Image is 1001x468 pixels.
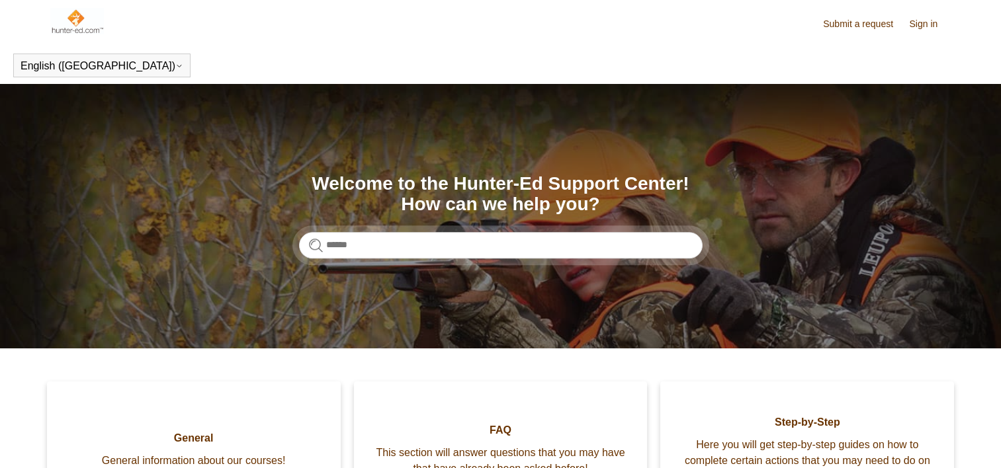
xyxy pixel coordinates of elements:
a: Sign in [910,17,951,31]
a: Submit a request [823,17,906,31]
span: Step-by-Step [680,414,934,430]
h1: Welcome to the Hunter-Ed Support Center! How can we help you? [299,174,703,215]
img: Hunter-Ed Help Center home page [50,8,104,34]
span: General [67,430,321,446]
input: Search [299,232,703,258]
span: FAQ [374,422,628,438]
button: English ([GEOGRAPHIC_DATA]) [21,60,183,72]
